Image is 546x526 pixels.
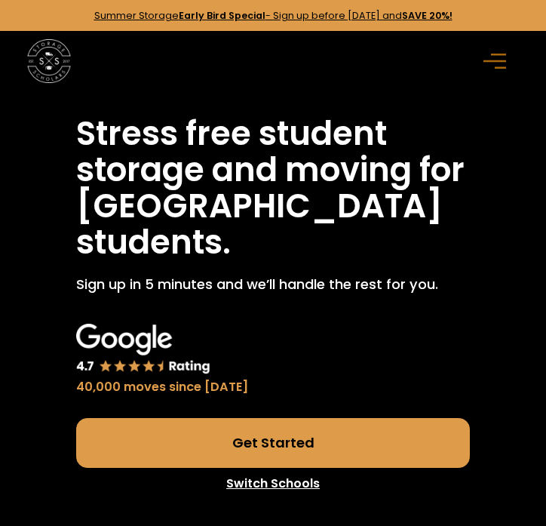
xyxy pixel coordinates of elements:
img: Google 4.7 star rating [76,324,210,375]
strong: Early Bird Special [179,9,265,22]
img: Storage Scholars main logo [27,39,71,83]
p: Sign up in 5 minutes and we’ll handle the rest for you. [76,274,438,294]
h1: students. [76,224,231,260]
a: Switch Schools [76,468,469,500]
div: menu [475,39,519,83]
h1: [GEOGRAPHIC_DATA] [76,188,443,224]
a: Get Started [76,418,469,467]
strong: SAVE 20%! [402,9,452,22]
a: Summer StorageEarly Bird Special- Sign up before [DATE] andSAVE 20%! [94,9,452,22]
div: 40,000 moves since [DATE] [76,378,249,396]
h1: Stress free student storage and moving for [76,115,469,188]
